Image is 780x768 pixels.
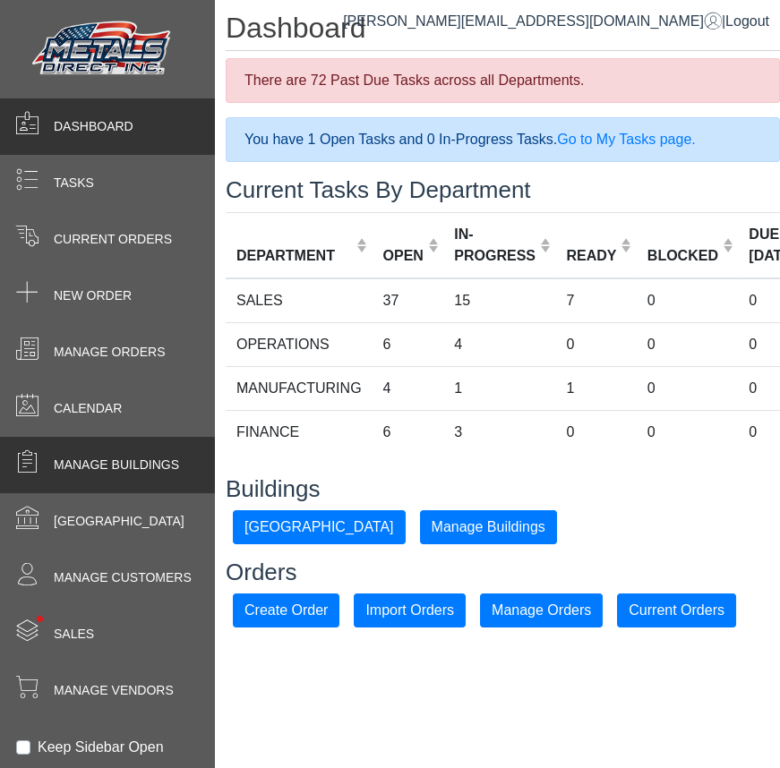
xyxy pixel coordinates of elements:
img: Metals Direct Inc Logo [27,16,179,82]
button: Create Order [233,593,339,627]
td: 6 [373,322,444,366]
td: 37 [373,278,444,323]
td: OPERATIONS [226,322,373,366]
div: OPEN [383,245,424,267]
div: There are 72 Past Due Tasks across all Departments. [226,58,780,103]
span: Manage Orders [54,343,165,362]
td: 6 [373,410,444,454]
a: Import Orders [354,602,466,617]
button: Import Orders [354,593,466,627]
button: [GEOGRAPHIC_DATA] [233,510,406,544]
a: Manage Buildings [420,518,557,533]
button: Manage Orders [480,593,603,627]
td: 7 [555,278,636,323]
td: 0 [637,366,739,410]
a: Create Order [233,602,339,617]
td: MANUFACTURING [226,366,373,410]
a: Manage Orders [480,602,603,617]
td: 1 [555,366,636,410]
div: You have 1 Open Tasks and 0 In-Progress Tasks. [226,117,780,162]
a: [PERSON_NAME][EMAIL_ADDRESS][DOMAIN_NAME] [343,13,722,29]
td: 15 [443,278,555,323]
div: BLOCKED [647,245,718,267]
span: Manage Customers [54,568,192,587]
td: 0 [637,322,739,366]
span: Sales [54,625,94,644]
span: Manage Buildings [54,456,179,474]
span: Manage Vendors [54,681,174,700]
span: Logout [725,13,769,29]
span: Calendar [54,399,122,418]
td: FINANCE [226,410,373,454]
td: 1 [443,366,555,410]
td: 4 [443,322,555,366]
a: Go to My Tasks page. [557,132,695,147]
h3: Buildings [226,475,780,503]
h1: Dashboard [226,11,780,51]
button: Current Orders [617,593,736,627]
span: [GEOGRAPHIC_DATA] [54,512,184,531]
span: • [17,590,63,648]
div: READY [566,245,616,267]
td: 4 [373,366,444,410]
span: Current Orders [54,230,172,249]
a: Current Orders [617,602,736,617]
button: Manage Buildings [420,510,557,544]
span: New Order [54,286,132,305]
a: [GEOGRAPHIC_DATA] [233,518,406,533]
div: DEPARTMENT [236,245,352,267]
div: IN-PROGRESS [454,224,536,267]
span: Dashboard [54,117,133,136]
td: 0 [637,278,739,323]
td: 0 [555,410,636,454]
td: 3 [443,410,555,454]
h3: Current Tasks By Department [226,176,780,204]
td: 0 [637,410,739,454]
td: SALES [226,278,373,323]
span: Tasks [54,174,94,192]
div: | [343,11,769,32]
td: 0 [555,322,636,366]
h3: Orders [226,559,780,586]
label: Keep Sidebar Open [38,737,164,758]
